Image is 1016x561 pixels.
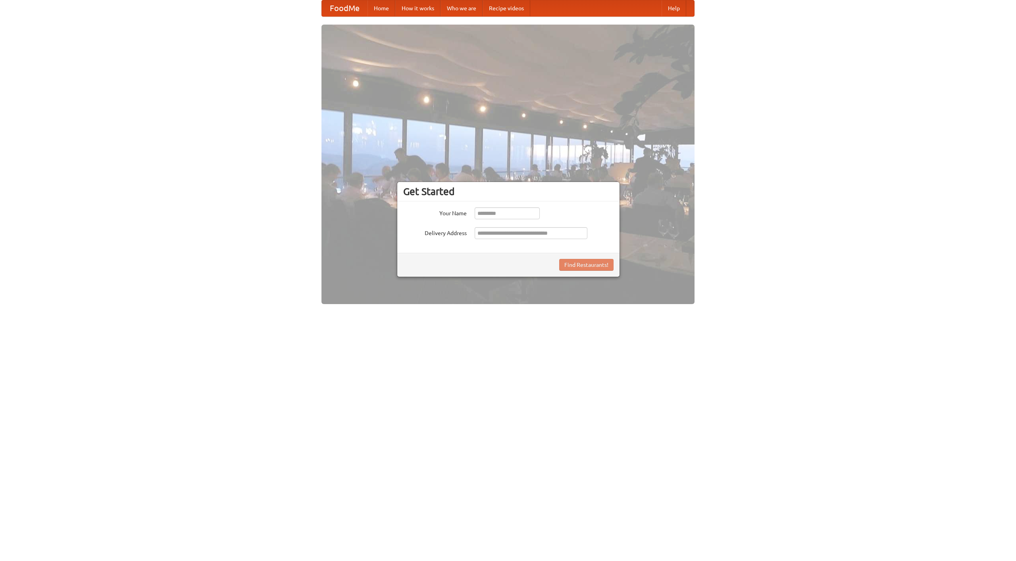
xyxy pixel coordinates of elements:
a: Who we are [441,0,483,16]
button: Find Restaurants! [559,259,614,271]
a: Recipe videos [483,0,530,16]
label: Delivery Address [403,227,467,237]
a: How it works [395,0,441,16]
label: Your Name [403,207,467,217]
a: Home [368,0,395,16]
a: Help [662,0,686,16]
h3: Get Started [403,186,614,197]
a: FoodMe [322,0,368,16]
